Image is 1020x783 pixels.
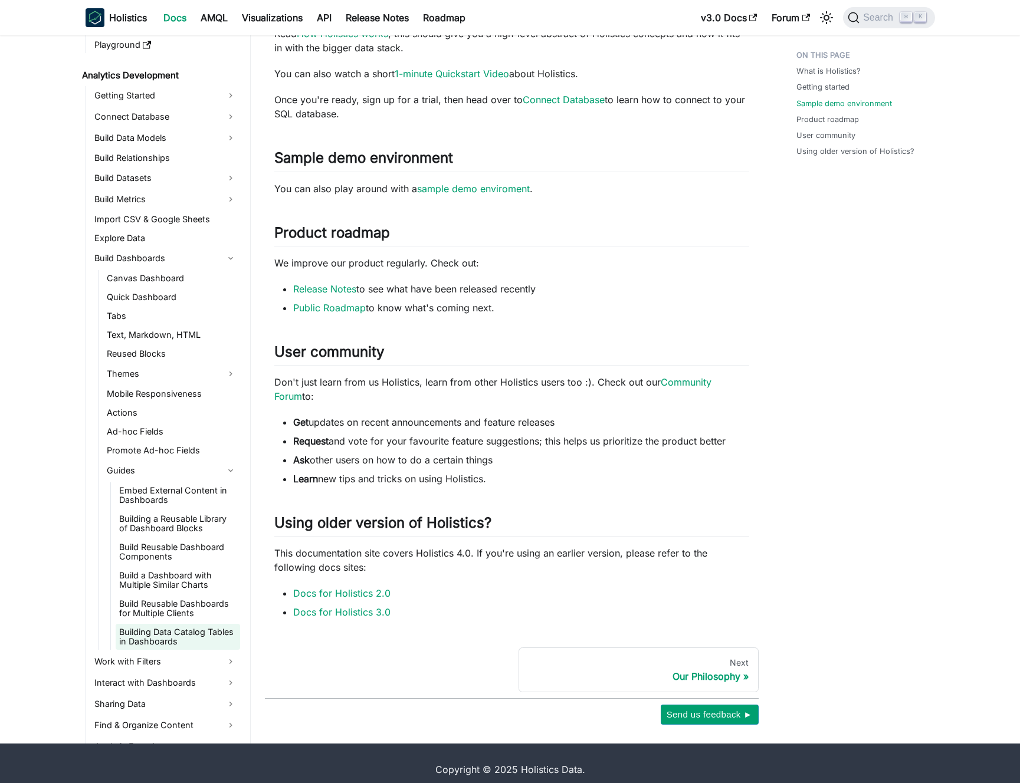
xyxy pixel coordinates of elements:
a: Analytic Functions [91,737,240,756]
h2: Using older version of Holistics? [274,514,749,537]
a: Build Metrics [91,190,240,209]
a: Reused Blocks [103,346,240,362]
a: Playground [91,37,240,53]
a: Release Notes [293,283,356,295]
a: Mobile Responsiveness [103,386,240,402]
li: to know what's coming next. [293,301,749,315]
a: Actions [103,404,240,421]
a: Sample demo environment [796,98,892,109]
a: Build Data Models [91,129,240,147]
h2: User community [274,343,749,366]
p: Once you're ready, sign up for a trial, then head over to to learn how to connect to your SQL dat... [274,93,749,121]
a: sample demo enviroment [417,183,530,195]
a: Tabs [103,308,240,324]
a: Embed External Content in Dashboards [116,482,240,508]
a: Build Relationships [91,150,240,166]
nav: Docs pages [265,647,759,692]
div: Next [529,657,749,668]
a: Build Reusable Dashboard Components [116,539,240,565]
span: Send us feedback ► [667,707,753,722]
b: Holistics [109,11,147,25]
p: You can also watch a short about Holistics. [274,67,749,81]
a: Find & Organize Content [91,716,240,735]
strong: Request [293,435,329,447]
a: Docs for Holistics 2.0 [293,587,391,599]
a: Docs [156,8,193,27]
p: You can also play around with a . [274,182,749,196]
a: Using older version of Holistics? [796,146,914,157]
a: Interact with Dashboards [91,673,240,692]
a: HolisticsHolistics [86,8,147,27]
strong: Ask [293,454,310,466]
a: Connect Database [523,94,605,106]
a: Explore Data [91,230,240,246]
a: Public Roadmap [293,302,366,314]
a: Connect Database [91,107,240,126]
a: Release Notes [339,8,416,27]
li: new tips and tricks on using Holistics. [293,472,749,486]
a: Build Reusable Dashboards for Multiple Clients [116,596,240,621]
a: NextOur Philosophy [519,647,759,692]
button: Search (Command+K) [843,7,934,28]
a: Themes [103,364,240,383]
a: AMQL [193,8,235,27]
a: Work with Filters [91,652,240,671]
a: Quick Dashboard [103,289,240,305]
a: What is Holistics? [796,65,861,77]
li: other users on how to do a certain things [293,453,749,467]
p: This documentation site covers Holistics 4.0. If you're using an earlier version, please refer to... [274,546,749,574]
li: updates on recent announcements and feature releases [293,415,749,429]
kbd: ⌘ [900,12,912,22]
a: Text, Markdown, HTML [103,327,240,343]
a: Sharing Data [91,695,240,713]
a: Building a Reusable Library of Dashboard Blocks [116,511,240,537]
strong: Learn [293,473,318,485]
a: Visualizations [235,8,310,27]
a: Analytics Development [78,67,240,84]
button: Send us feedback ► [661,705,759,725]
li: and vote for your favourite feature suggestions; this helps us prioritize the product better [293,434,749,448]
a: Canvas Dashboard [103,270,240,287]
a: Building Data Catalog Tables in Dashboards [116,624,240,650]
span: Search [860,12,900,23]
a: Product roadmap [796,114,859,125]
a: Roadmap [416,8,473,27]
p: Don't just learn from us Holistics, learn from other Holistics users too :). Check out our to: [274,375,749,403]
a: Getting started [796,81,850,93]
p: We improve our product regularly. Check out: [274,256,749,270]
a: Docs for Holistics 3.0 [293,606,391,618]
a: Build a Dashboard with Multiple Similar Charts [116,567,240,593]
a: Promote Ad-hoc Fields [103,442,240,459]
h2: Product roadmap [274,224,749,246]
kbd: K [914,12,926,22]
a: Build Dashboards [91,249,240,268]
li: to see what have been released recently [293,282,749,296]
a: Getting Started [91,86,240,105]
a: Forum [765,8,817,27]
a: User community [796,130,855,141]
a: Build Datasets [91,169,240,187]
button: Switch between dark and light mode (currently light mode) [817,8,836,27]
div: Our Philosophy [529,670,749,682]
a: Guides [103,461,240,480]
p: Read , this should give you a high-level abstract of Holistics concepts and how it fits in with t... [274,27,749,55]
a: Community Forum [274,376,711,402]
a: v3.0 Docs [694,8,765,27]
strong: Get [293,416,309,428]
a: Import CSV & Google Sheets [91,211,240,228]
h2: Sample demo environment [274,149,749,172]
a: API [310,8,339,27]
a: Ad-hoc Fields [103,423,240,440]
img: Holistics [86,8,104,27]
a: 1-minute Quickstart Video [395,68,509,80]
div: Copyright © 2025 Holistics Data. [135,762,885,777]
